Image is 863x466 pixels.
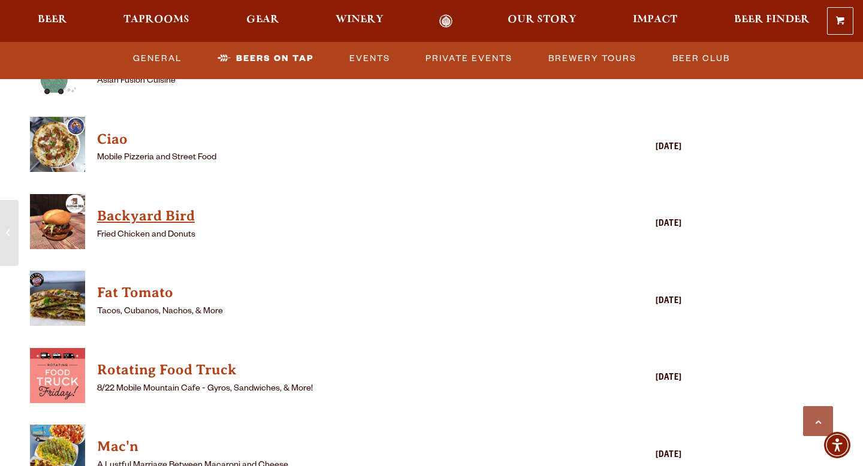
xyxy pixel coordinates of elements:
[30,194,85,249] img: thumbnail food truck
[30,348,85,410] a: View Rotating Food Truck details (opens in a new window)
[30,117,85,178] a: View Ciao details (opens in a new window)
[97,361,580,380] h4: Rotating Food Truck
[336,15,384,25] span: Winery
[97,228,580,243] p: Fried Chicken and Donuts
[633,15,677,25] span: Impact
[30,117,85,172] img: thumbnail food truck
[824,432,850,458] div: Accessibility Menu
[586,295,682,309] div: [DATE]
[38,15,67,25] span: Beer
[97,130,580,149] h4: Ciao
[97,128,580,152] a: View Ciao details (opens in a new window)
[97,437,580,456] h4: Mac'n
[97,204,580,228] a: View Backyard Bird details (opens in a new window)
[97,435,580,459] a: View Mac'n details (opens in a new window)
[97,283,580,302] h4: Fat Tomato
[668,45,735,72] a: Beer Club
[246,15,279,25] span: Gear
[345,45,395,72] a: Events
[421,45,517,72] a: Private Events
[97,74,580,89] p: Asian Fusion Cuisine
[30,348,85,403] img: thumbnail food truck
[123,15,189,25] span: Taprooms
[328,14,391,28] a: Winery
[239,14,287,28] a: Gear
[500,14,584,28] a: Our Story
[586,371,682,386] div: [DATE]
[97,305,580,319] p: Tacos, Cubanos, Nachos, & More
[30,194,85,256] a: View Backyard Bird details (opens in a new window)
[586,449,682,463] div: [DATE]
[734,15,810,25] span: Beer Finder
[128,45,186,72] a: General
[803,406,833,436] a: Scroll to top
[97,358,580,382] a: View Rotating Food Truck details (opens in a new window)
[97,281,580,305] a: View Fat Tomato details (opens in a new window)
[30,14,75,28] a: Beer
[508,15,577,25] span: Our Story
[586,141,682,155] div: [DATE]
[97,382,580,397] p: 8/22 Mobile Mountain Cafe - Gyros, Sandwiches, & More!
[116,14,197,28] a: Taprooms
[586,217,682,232] div: [DATE]
[625,14,685,28] a: Impact
[30,271,85,326] img: thumbnail food truck
[97,151,580,165] p: Mobile Pizzeria and Street Food
[97,207,580,226] h4: Backyard Bird
[30,271,85,332] a: View Fat Tomato details (opens in a new window)
[544,45,641,72] a: Brewery Tours
[213,45,318,72] a: Beers on Tap
[726,14,817,28] a: Beer Finder
[424,14,469,28] a: Odell Home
